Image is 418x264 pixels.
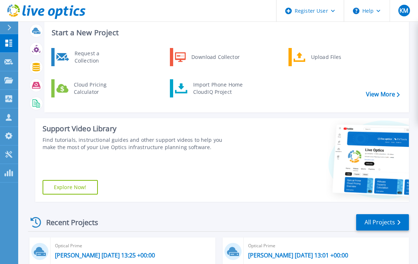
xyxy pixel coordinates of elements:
[307,50,361,64] div: Upload Files
[28,213,108,231] div: Recent Projects
[51,48,126,66] a: Request a Collection
[170,48,244,66] a: Download Collector
[70,81,124,96] div: Cloud Pricing Calculator
[248,252,348,259] a: [PERSON_NAME] [DATE] 13:01 +00:00
[399,8,408,13] span: KM
[366,91,400,98] a: View More
[190,81,246,96] div: Import Phone Home CloudIQ Project
[288,48,363,66] a: Upload Files
[55,242,211,250] span: Optical Prime
[43,124,236,133] div: Support Video Library
[51,79,126,97] a: Cloud Pricing Calculator
[188,50,243,64] div: Download Collector
[43,180,98,195] a: Explore Now!
[55,252,155,259] a: [PERSON_NAME] [DATE] 13:25 +00:00
[248,242,405,250] span: Optical Prime
[52,29,399,37] h3: Start a New Project
[356,214,409,231] a: All Projects
[43,136,236,151] div: Find tutorials, instructional guides and other support videos to help you make the most of your L...
[71,50,124,64] div: Request a Collection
